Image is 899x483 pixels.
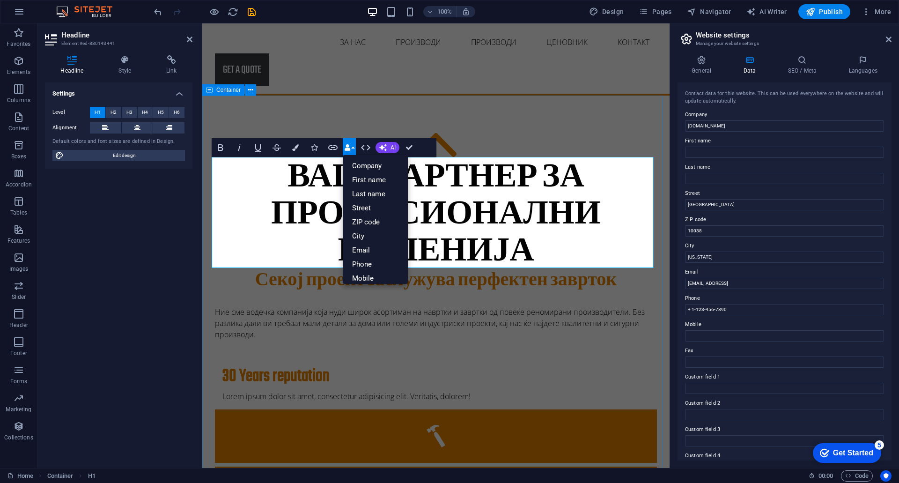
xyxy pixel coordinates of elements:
i: Reload page [228,7,238,17]
button: More [858,4,895,19]
button: Underline (Ctrl+U) [249,138,267,157]
button: AI [376,142,399,153]
h2: Headline [61,31,192,39]
p: Boxes [11,153,27,160]
h4: Style [103,55,151,75]
span: Container [216,87,241,93]
button: Bold (Ctrl+B) [212,138,229,157]
label: Custom field 2 [685,398,884,409]
button: Usercentrics [880,470,892,482]
div: Contact data for this website. This can be used everywhere on the website and will update automat... [685,90,884,105]
a: City [343,229,408,243]
h4: SEO / Meta [774,55,834,75]
button: Colors [287,138,304,157]
span: Navigator [687,7,731,16]
h3: Element #ed-880143441 [61,39,174,48]
i: On resize automatically adjust zoom level to fit chosen device. [462,7,470,16]
button: H5 [153,107,169,118]
label: Custom field 4 [685,450,884,461]
span: Click to select. Double-click to edit [88,470,96,482]
span: H1 [95,107,101,118]
span: Code [845,470,869,482]
h3: Manage your website settings [696,39,873,48]
p: Slider [12,293,26,301]
label: Custom field 1 [685,372,884,383]
p: Footer [10,349,27,357]
div: Get Started 5 items remaining, 0% complete [7,5,76,24]
p: Features [7,237,30,245]
p: Tables [10,209,27,216]
span: AI Writer [746,7,787,16]
a: First name [343,173,408,187]
h4: Data [729,55,774,75]
div: 5 [69,2,79,11]
a: Last name [343,187,408,201]
label: Company [685,109,884,120]
p: Columns [7,97,30,104]
h6: Session time [809,470,833,482]
label: Custom field 3 [685,424,884,435]
label: Fax [685,345,884,357]
i: Save (Ctrl+S) [246,7,257,17]
span: H5 [158,107,164,118]
label: Alignment [52,122,90,134]
label: Street [685,188,884,199]
p: Elements [7,68,31,76]
button: Publish [798,4,850,19]
a: Company [343,159,408,173]
span: AI [391,145,396,150]
div: Data Bindings [343,155,408,284]
button: Strikethrough [268,138,286,157]
span: H6 [174,107,180,118]
span: Click to select. Double-click to edit [47,470,74,482]
button: Navigator [683,4,735,19]
button: AI Writer [743,4,791,19]
span: H3 [126,107,133,118]
a: Click to cancel selection. Double-click to open Pages [7,470,33,482]
button: Data Bindings [343,138,356,157]
button: 100% [423,6,457,17]
label: ZIP code [685,214,884,225]
a: ZIP code [343,215,408,229]
button: Code [841,470,873,482]
p: Content [8,125,29,132]
button: H4 [138,107,153,118]
p: Header [9,321,28,329]
button: Pages [635,4,675,19]
span: Edit design [66,150,182,161]
button: Icons [305,138,323,157]
button: undo [152,6,163,17]
button: Edit design [52,150,185,161]
span: H2 [111,107,117,118]
div: Default colors and font sizes are defined in Design. [52,138,185,146]
button: Design [585,4,628,19]
label: Level [52,107,90,118]
i: Undo: Edit headline (Ctrl+Z) [153,7,163,17]
button: Click here to leave preview mode and continue editing [208,6,220,17]
button: H3 [122,107,137,118]
label: Last name [685,162,884,173]
h4: Settings [45,82,192,99]
label: Phone [685,293,884,304]
button: H6 [169,107,184,118]
a: Phone [343,257,408,271]
p: Accordion [6,181,32,188]
label: City [685,240,884,252]
div: Design (Ctrl+Alt+Y) [585,4,628,19]
button: H1 [90,107,105,118]
a: Mobile [343,271,408,285]
span: Design [589,7,624,16]
button: save [246,6,257,17]
div: Get Started [28,10,68,19]
label: Mobile [685,319,884,330]
h4: Link [151,55,192,75]
button: H2 [106,107,121,118]
h4: Languages [834,55,892,75]
button: Confirm (Ctrl+⏎) [400,138,418,157]
span: H4 [142,107,148,118]
button: Link [324,138,342,157]
h6: 100% [437,6,452,17]
p: Favorites [7,40,30,48]
p: Images [9,265,29,273]
h4: General [678,55,729,75]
